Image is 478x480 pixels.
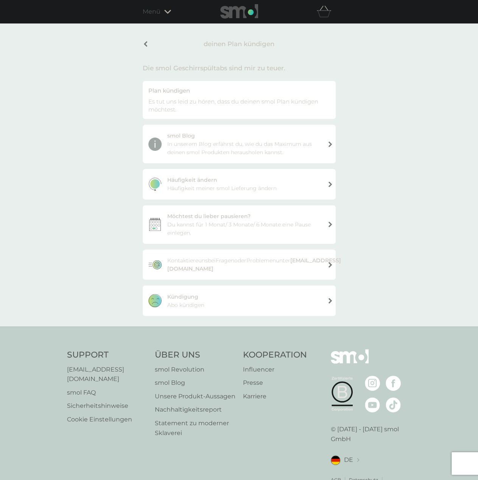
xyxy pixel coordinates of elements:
[155,365,235,375] a: smol Revolution
[243,365,307,375] a: Influencer
[243,378,307,388] a: Presse
[143,63,336,73] div: Die smol Geschirrspültabs sind mir zu teuer.
[317,4,336,19] div: Warenkorb
[243,349,307,361] h4: Kooperation
[67,388,147,398] a: smol FAQ
[167,176,217,184] div: Häufigkeit ändern
[167,220,321,237] span: Du kannst für 1 Monat/ 3 Monate/ 6 Monate eine Pause einlegen.
[155,378,235,388] a: smol Blog
[167,184,277,192] span: Häufigkeit meiner smol Lieferung ändern
[357,458,359,462] img: Standort auswählen
[331,424,411,444] p: © [DATE] - [DATE] smol GmbH
[220,4,258,19] img: smol
[167,132,195,140] div: smol Blog
[386,376,401,391] img: besuche die smol Facebook Seite
[167,256,341,273] span: Kontaktiere uns bei Fragen oder Problemen unter
[155,418,235,438] a: Statement zu moderner Sklaverei
[143,7,160,17] span: Menü
[67,415,147,424] a: Cookie Einstellungen
[243,392,307,401] a: Karriere
[167,212,251,220] div: Möchtest du lieber pausieren?
[148,87,330,94] div: Plan kündigen
[67,401,147,411] a: Sicherheitshinweise
[331,349,369,375] img: smol
[143,34,336,54] div: deinen Plan kündigen
[365,376,380,391] img: besuche die smol Instagram Seite
[344,455,353,465] span: DE
[67,365,147,384] a: [EMAIL_ADDRESS][DOMAIN_NAME]
[143,249,336,280] a: KontaktiereunsbeiFragenoderProblemenunter[EMAIL_ADDRESS][DOMAIN_NAME]
[167,293,198,301] div: Kündigung
[331,455,340,465] img: DE flag
[167,301,204,309] span: Abo kündigen
[155,392,235,401] a: Unsere Produkt‑Aussagen
[365,397,380,412] img: besuche die smol YouTube Seite
[386,397,401,412] img: besuche die smol TikTok Seite
[148,98,318,113] span: Es tut uns leid zu hören, dass du deinen smol Plan kündigen möchtest.
[143,125,336,163] a: smol BlogIn unserem Blog erfährst du, wie du das Maximum aus deinen smol Produkten herausholen ka...
[155,405,235,415] a: Nachhaltigkeitsreport
[67,349,147,361] h4: Support
[155,349,235,361] h4: Über Uns
[167,140,321,156] span: In unserem Blog erfährst du, wie du das Maximum aus deinen smol Produkten herausholen kannst.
